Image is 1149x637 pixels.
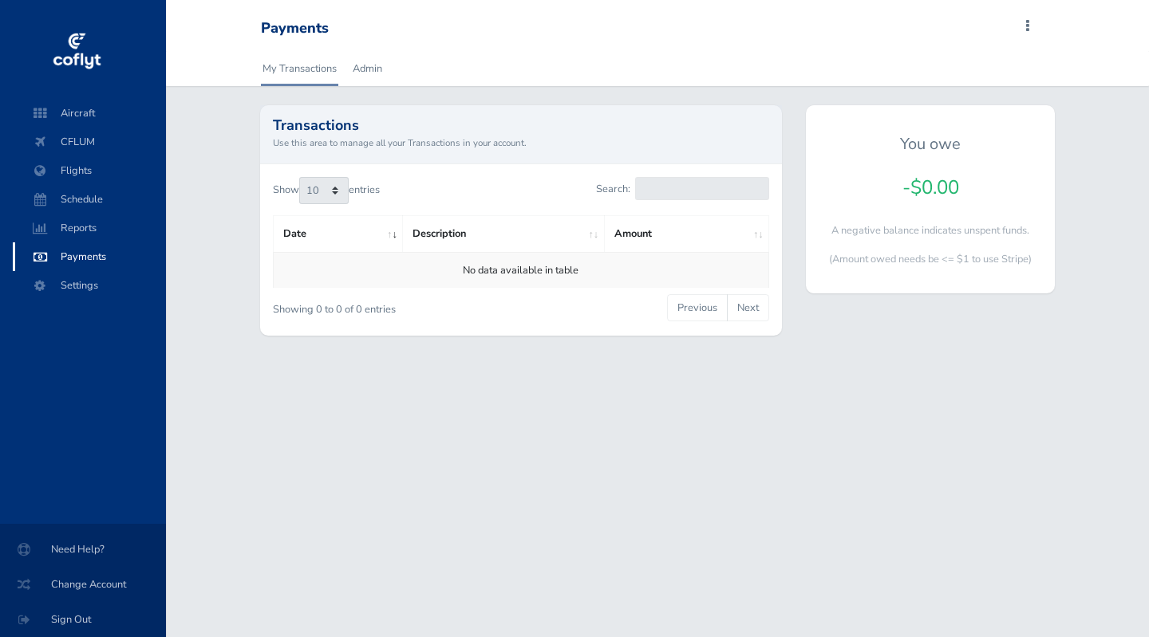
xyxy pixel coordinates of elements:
[604,216,768,252] th: Amount: activate to sort column ascending
[19,605,147,634] span: Sign Out
[819,251,1042,267] p: (Amount owed needs be <= $1 to use Stripe)
[273,216,403,252] th: Date: activate to sort column ascending
[29,271,150,300] span: Settings
[635,177,769,200] input: Search:
[50,28,103,76] img: coflyt logo
[29,214,150,242] span: Reports
[819,176,1042,199] h4: -$0.00
[261,51,338,86] a: My Transactions
[403,216,604,252] th: Description: activate to sort column ascending
[819,222,1042,238] p: A negative balance indicates unspent funds.
[351,51,384,86] a: Admin
[19,570,147,599] span: Change Account
[29,128,150,156] span: CFLUM
[273,118,769,132] h2: Transactions
[299,177,349,204] select: Showentries
[29,99,150,128] span: Aircraft
[19,535,147,564] span: Need Help?
[29,185,150,214] span: Schedule
[596,177,769,200] label: Search:
[273,252,768,288] td: No data available in table
[273,136,769,150] small: Use this area to manage all your Transactions in your account.
[261,20,329,37] div: Payments
[273,177,380,204] label: Show entries
[29,156,150,185] span: Flights
[29,242,150,271] span: Payments
[819,135,1042,154] h5: You owe
[273,293,468,317] div: Showing 0 to 0 of 0 entries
